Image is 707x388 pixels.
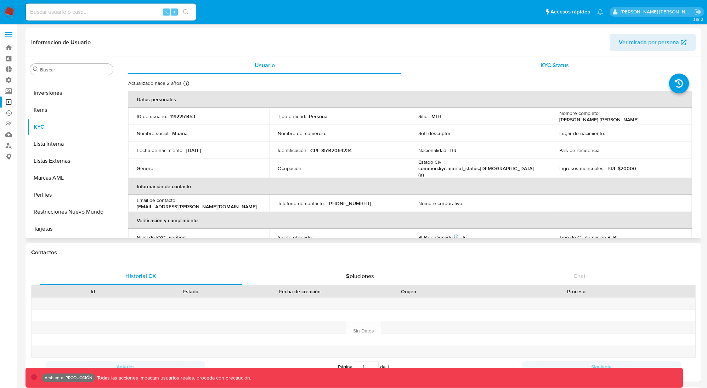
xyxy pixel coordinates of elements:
[431,113,441,120] p: MLB
[31,39,91,46] h1: Información de Usuario
[305,165,307,172] p: -
[418,113,429,120] p: Sitio :
[329,130,330,137] p: -
[40,66,110,73] input: Buscar
[610,34,696,51] button: Ver mirada por persona
[27,85,116,102] button: Inversiones
[619,34,679,51] span: Ver mirada por persona
[387,363,389,370] span: 1
[278,165,302,172] p: Ocupación :
[27,152,116,169] button: Listas Externas
[309,113,328,120] p: Persona
[278,200,325,207] p: Teléfono de contacto :
[559,147,600,154] p: País de residencia :
[316,234,317,241] p: -
[608,130,609,137] p: -
[559,130,605,137] p: Lugar de nacimiento :
[27,186,116,203] button: Perfiles
[278,113,306,120] p: Tipo entidad :
[157,165,159,172] p: -
[173,8,175,15] span: s
[607,165,636,172] p: BRL $20000
[559,110,600,116] p: Nombre completo :
[137,147,183,154] p: Fecha de nacimiento :
[45,376,92,379] p: Ambiente: PRODUCCIÓN
[49,288,137,295] div: Id
[169,234,186,241] p: verified
[137,113,167,120] p: ID de usuario :
[621,8,692,15] p: leidy.martinez@mercadolibre.com.co
[147,288,234,295] div: Estado
[186,147,201,154] p: [DATE]
[27,118,116,135] button: KYC
[328,200,371,207] p: [PHONE_NUMBER]
[364,288,452,295] div: Origen
[27,169,116,186] button: Marcas AML
[550,8,590,16] span: Accesos rápidos
[418,130,452,137] p: Soft descriptor :
[559,165,605,172] p: Ingresos mensuales :
[137,234,166,241] p: Nivel de KYC :
[418,200,463,207] p: Nombre corporativo :
[450,147,457,154] p: BR
[603,147,605,154] p: -
[418,234,460,241] p: PEP confirmado :
[128,91,692,108] th: Datos personales
[128,80,182,87] p: Actualizado hace 2 años
[597,9,603,15] a: Notificaciones
[137,130,169,137] p: Nombre social :
[95,375,251,381] p: Todas las acciones impactan usuarios reales, proceda con precaución.
[338,361,389,372] span: Página de
[27,203,116,220] button: Restricciones Nuevo Mundo
[179,7,193,17] button: search-icon
[170,113,195,120] p: 1192251453
[418,159,445,165] p: Estado Civil :
[26,7,196,17] input: Buscar usuario o caso...
[463,234,466,241] p: Sí
[164,8,169,15] span: ⌥
[278,147,307,154] p: Identificación :
[418,165,539,178] p: common.kyc.marital_status.[DEMOGRAPHIC_DATA](a)
[255,61,275,69] span: Usuario
[33,66,39,72] button: Buscar
[137,197,176,203] p: Email de contacto :
[245,288,355,295] div: Fecha de creación
[463,288,690,295] div: Proceso
[27,135,116,152] button: Lista Interna
[46,361,205,372] button: Anterior
[137,165,154,172] p: Género :
[454,130,456,137] p: -
[128,178,692,195] th: Información de contacto
[310,147,352,154] p: CPF 85142069234
[27,102,116,118] button: Items
[137,203,257,210] p: [EMAIL_ADDRESS][PERSON_NAME][DOMAIN_NAME]
[278,130,326,137] p: Nombre del comercio :
[573,272,586,280] span: Chat
[559,116,639,123] p: [PERSON_NAME] [PERSON_NAME]
[128,212,692,229] th: Verificación y cumplimiento
[27,220,116,237] button: Tarjetas
[522,361,681,372] button: Siguiente
[278,234,313,241] p: Sujeto obligado :
[541,61,569,69] span: KYC Status
[172,130,188,137] p: Muana
[418,147,447,154] p: Nacionalidad :
[346,272,374,280] span: Soluciones
[466,200,468,207] p: -
[31,249,696,256] h1: Contactos
[559,234,617,241] p: Tipo de Confirmación PEP :
[694,8,702,16] a: Salir
[125,272,156,280] span: Historial CX
[620,234,621,241] p: -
